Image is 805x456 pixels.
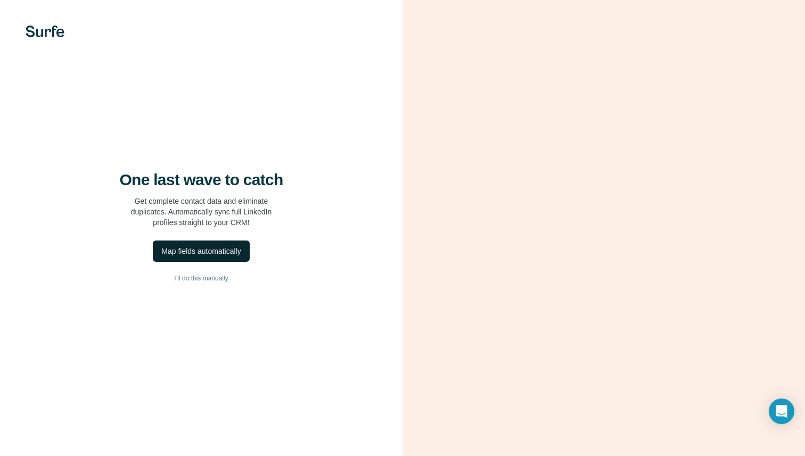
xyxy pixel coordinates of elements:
h4: One last wave to catch [120,170,283,189]
img: Surfe's logo [26,26,64,37]
span: I’ll do this manually [174,273,228,283]
div: Map fields automatically [161,246,241,256]
button: I’ll do this manually [21,270,381,286]
button: Map fields automatically [153,241,249,262]
p: Get complete contact data and eliminate duplicates. Automatically sync full LinkedIn profiles str... [131,196,272,228]
div: Open Intercom Messenger [769,399,794,424]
